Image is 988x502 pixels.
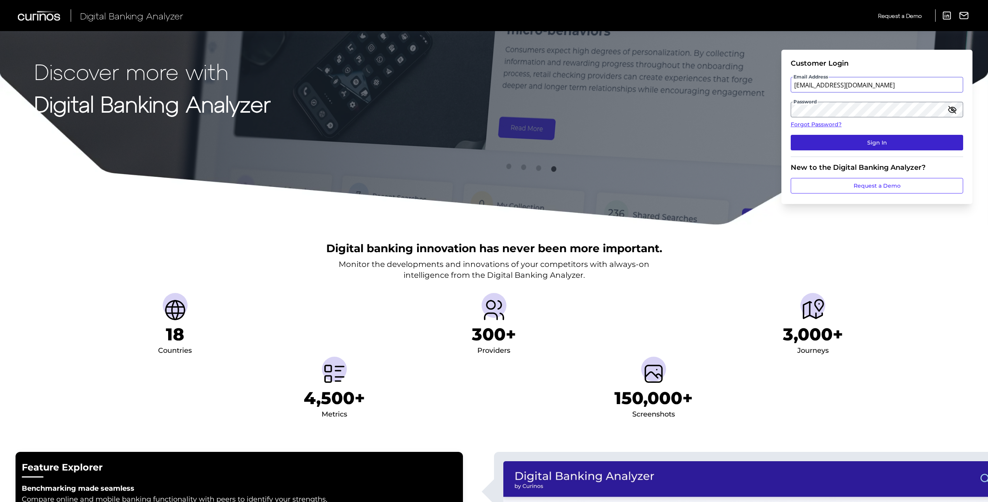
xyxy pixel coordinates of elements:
[878,9,922,22] a: Request a Demo
[793,74,829,80] span: Email Address
[80,10,183,21] span: Digital Banking Analyzer
[34,91,271,117] strong: Digital Banking Analyzer
[326,241,662,256] h2: Digital banking innovation has never been more important.
[878,12,922,19] span: Request a Demo
[791,135,963,150] button: Sign In
[791,59,963,68] div: Customer Login
[472,324,516,345] h1: 300+
[158,345,192,357] div: Countries
[322,361,347,386] img: Metrics
[791,178,963,193] a: Request a Demo
[793,99,818,105] span: Password
[614,388,693,408] h1: 150,000+
[641,361,666,386] img: Screenshots
[34,59,271,84] p: Discover more with
[18,11,61,21] img: Curinos
[339,259,649,281] p: Monitor the developments and innovations of your competitors with always-on intelligence from the...
[482,298,506,322] img: Providers
[22,461,457,474] h2: Feature Explorer
[322,408,347,421] div: Metrics
[791,163,963,172] div: New to the Digital Banking Analyzer?
[304,388,365,408] h1: 4,500+
[791,120,963,129] a: Forgot Password?
[22,484,134,493] strong: Benchmarking made seamless
[477,345,510,357] div: Providers
[163,298,188,322] img: Countries
[783,324,843,345] h1: 3,000+
[800,298,825,322] img: Journeys
[166,324,184,345] h1: 18
[632,408,675,421] div: Screenshots
[797,345,829,357] div: Journeys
